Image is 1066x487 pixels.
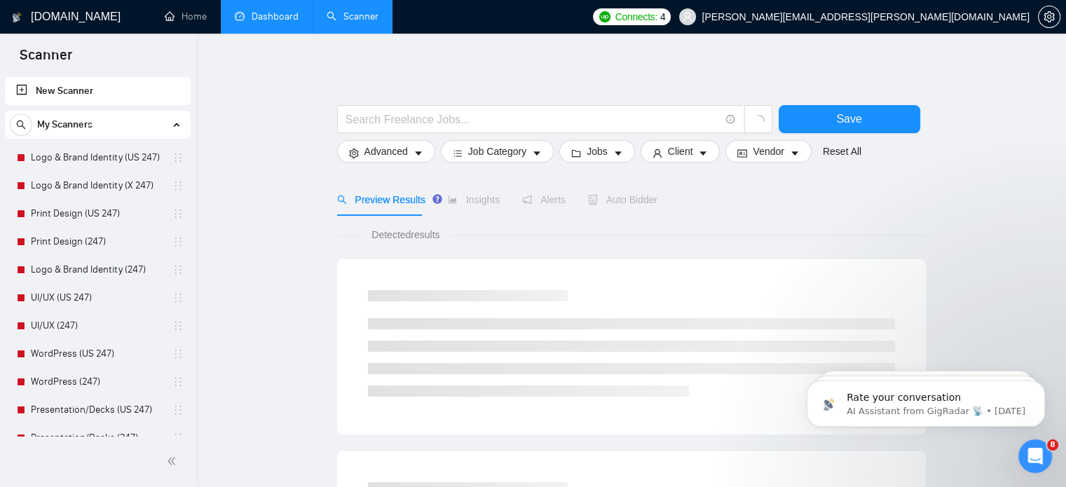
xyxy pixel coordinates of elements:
[448,195,458,205] span: area-chart
[362,227,449,242] span: Detected results
[31,256,164,284] a: Logo & Brand Identity (247)
[346,111,720,128] input: Search Freelance Jobs...
[31,424,164,452] a: Presentation/Decks (247)
[448,194,500,205] span: Insights
[172,236,184,247] span: holder
[414,148,423,158] span: caret-down
[522,194,566,205] span: Alerts
[559,140,635,163] button: folderJobscaret-down
[172,348,184,359] span: holder
[613,148,623,158] span: caret-down
[167,454,181,468] span: double-left
[31,172,164,200] a: Logo & Brand Identity (X 247)
[172,404,184,416] span: holder
[453,148,463,158] span: bars
[823,144,861,159] a: Reset All
[11,120,32,130] span: search
[327,11,378,22] a: searchScanner
[786,351,1066,449] iframe: Intercom notifications message
[1038,6,1060,28] button: setting
[752,115,765,128] span: loading
[599,11,610,22] img: upwork-logo.png
[172,292,184,303] span: holder
[753,144,784,159] span: Vendor
[588,195,598,205] span: robot
[431,193,444,205] div: Tooltip anchor
[683,12,692,22] span: user
[1047,439,1058,451] span: 8
[1039,11,1060,22] span: setting
[172,432,184,444] span: holder
[532,148,542,158] span: caret-down
[1038,11,1060,22] a: setting
[587,144,608,159] span: Jobs
[588,194,657,205] span: Auto Bidder
[31,144,164,172] a: Logo & Brand Identity (US 247)
[172,320,184,331] span: holder
[571,148,581,158] span: folder
[31,228,164,256] a: Print Design (247)
[790,148,800,158] span: caret-down
[349,148,359,158] span: setting
[172,152,184,163] span: holder
[37,111,93,139] span: My Scanners
[522,195,532,205] span: notification
[31,340,164,368] a: WordPress (US 247)
[172,180,184,191] span: holder
[668,144,693,159] span: Client
[172,376,184,387] span: holder
[12,6,22,29] img: logo
[660,9,666,25] span: 4
[1018,439,1052,473] iframe: Intercom live chat
[31,284,164,312] a: UI/UX (US 247)
[235,11,299,22] a: dashboardDashboard
[737,148,747,158] span: idcard
[172,208,184,219] span: holder
[165,11,207,22] a: homeHome
[16,77,179,105] a: New Scanner
[468,144,526,159] span: Job Category
[337,140,435,163] button: settingAdvancedcaret-down
[836,110,861,128] span: Save
[31,368,164,396] a: WordPress (247)
[172,264,184,275] span: holder
[31,312,164,340] a: UI/UX (247)
[779,105,920,133] button: Save
[652,148,662,158] span: user
[337,194,425,205] span: Preview Results
[8,45,83,74] span: Scanner
[725,140,811,163] button: idcardVendorcaret-down
[10,114,32,136] button: search
[31,200,164,228] a: Print Design (US 247)
[615,9,657,25] span: Connects:
[337,195,347,205] span: search
[641,140,720,163] button: userClientcaret-down
[441,140,554,163] button: barsJob Categorycaret-down
[364,144,408,159] span: Advanced
[31,396,164,424] a: Presentation/Decks (US 247)
[726,115,735,124] span: info-circle
[698,148,708,158] span: caret-down
[5,77,191,105] li: New Scanner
